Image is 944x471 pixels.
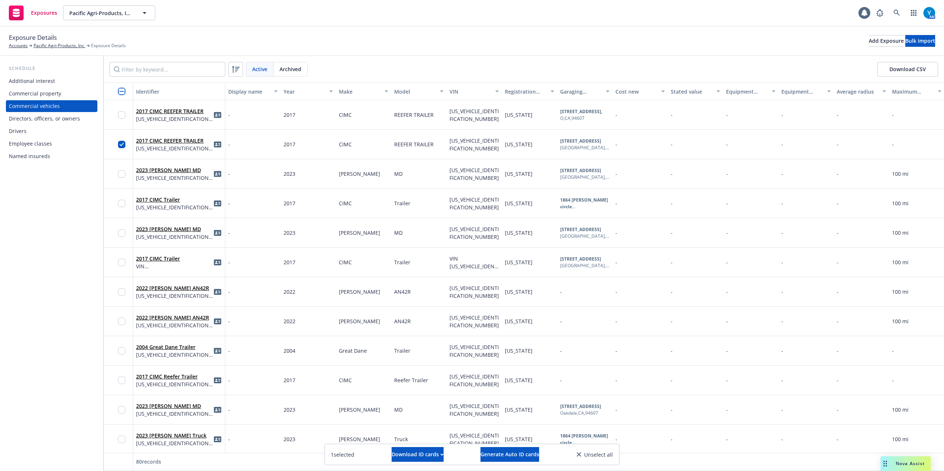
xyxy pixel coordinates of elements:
span: [US_VEHICLE_IDENTIFICATION_NUMBER] [136,115,213,123]
button: Stated value [668,83,723,100]
span: - [781,200,783,207]
span: 100 mi [892,259,909,266]
span: Exposure Details [9,33,57,42]
a: Accounts [9,42,28,49]
span: - [781,141,783,148]
button: Average radius [834,83,889,100]
input: Toggle Row Selected [118,259,125,266]
a: idCard [213,140,222,149]
span: Nova Assist [896,460,925,467]
span: - [781,318,783,325]
input: Toggle Row Selected [118,170,125,178]
a: Pacific Agri-Products, Inc. [34,42,85,49]
span: VIN [US_VEHICLE_IDENTIFICATION_NUMBER] [136,262,213,270]
span: Trailer [394,259,410,266]
span: - [781,170,783,177]
span: 2023 [PERSON_NAME] Truck [136,432,213,439]
button: Unselect all [576,447,613,462]
span: - [837,259,839,266]
div: Maximum radius [892,88,933,95]
span: [US_VEHICLE_IDENTIFICATION_NUMBER] [136,144,213,152]
div: Garaging address [560,88,601,95]
button: Cost new [612,83,668,100]
button: Download ID cards [392,447,444,462]
input: Toggle Row Selected [118,141,125,148]
button: Add Exposure [869,35,904,47]
button: Model [391,83,447,100]
div: VIN [450,88,491,95]
span: Exposures [31,10,57,16]
input: Filter by keyword... [110,62,225,77]
span: [PERSON_NAME] [339,436,380,443]
span: - [615,377,617,384]
button: Pacific Agri-Products, Inc. [63,6,155,20]
a: 2017 CIMC REEFER TRAILER [136,137,204,144]
div: Drivers [9,125,27,137]
span: - [615,200,617,207]
span: [US_VEHICLE_IDENTIFICATION_NUMBER] [450,137,499,152]
span: 100 mi [892,170,909,177]
span: - [726,347,728,354]
span: - [726,111,728,118]
span: [US_VEHICLE_IDENTIFICATION_NUMBER] [450,373,499,388]
span: 2023 [284,436,295,443]
div: Additional interest [9,75,55,87]
span: 2023 [284,229,295,236]
span: - [615,347,617,354]
span: - [837,377,839,384]
span: - [781,406,783,413]
button: Download CSV [877,62,938,77]
div: Equipment additions description [781,88,823,95]
span: - [726,259,728,266]
span: [US_VEHICLE_IDENTIFICATION_NUMBER] [136,439,213,447]
a: 2023 [PERSON_NAME] MD [136,226,201,233]
span: 2017 CIMC REEFER TRAILER [136,107,213,115]
input: Toggle Row Selected [118,436,125,443]
span: Truck [394,436,408,443]
span: - [892,347,894,354]
a: Named insureds [6,150,97,162]
a: idCard [213,228,222,237]
div: Download ID cards [392,447,444,461]
div: Cost new [615,88,657,95]
span: idCard [213,111,222,119]
span: [US_VEHICLE_IDENTIFICATION_NUMBER] [136,292,213,300]
span: idCard [213,170,222,178]
span: - [726,170,728,177]
span: [US_STATE] [505,229,532,236]
a: Additional interest [6,75,97,87]
b: [STREET_ADDRESS] [560,167,601,174]
div: Model [394,88,435,95]
span: - [228,170,230,178]
span: idCard [213,405,222,414]
div: Display name [228,88,270,95]
span: [US_STATE] [505,170,532,177]
span: - [228,199,230,207]
span: idCard [213,346,222,355]
input: Toggle Row Selected [118,288,125,296]
span: - [781,229,783,236]
span: CIMC [339,259,352,266]
a: idCard [213,258,222,267]
span: CIMC [339,200,352,207]
span: 2023 [284,170,295,177]
span: - [615,111,617,118]
span: [PERSON_NAME] [339,229,380,236]
span: - [837,406,839,413]
span: [US_VEHICLE_IDENTIFICATION_NUMBER] [136,321,213,329]
span: [US_STATE] [505,259,532,266]
span: Great Dane [339,347,367,354]
span: [PERSON_NAME] [339,288,380,295]
span: Reefer Trailer [394,377,428,384]
input: Toggle Row Selected [118,377,125,384]
span: CIMC [339,377,352,384]
a: 2004 Great Dane Trailer [136,343,195,350]
span: MD [394,406,403,413]
span: 2017 [284,200,295,207]
span: 2017 CIMC Trailer [136,255,213,262]
span: 2017 [284,259,295,266]
span: 2017 CIMC Reefer Trailer [136,373,213,380]
span: - [837,229,839,236]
